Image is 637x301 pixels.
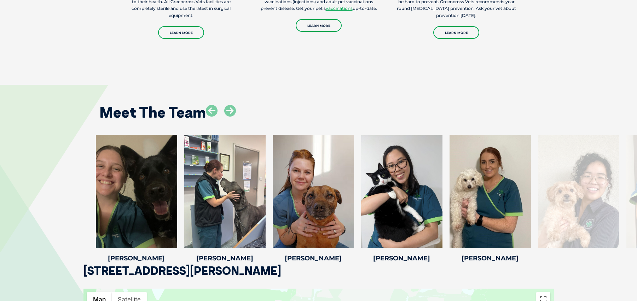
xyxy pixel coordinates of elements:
a: Learn More [158,26,204,39]
h4: [PERSON_NAME] [361,255,442,261]
a: Learn More [433,26,479,39]
h4: [PERSON_NAME] [184,255,266,261]
a: vaccinations [326,6,353,11]
h2: Meet The Team [99,105,206,120]
a: Learn More [296,19,342,32]
h4: [PERSON_NAME] [450,255,531,261]
h4: [PERSON_NAME] [273,255,354,261]
h4: [PERSON_NAME] [96,255,177,261]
